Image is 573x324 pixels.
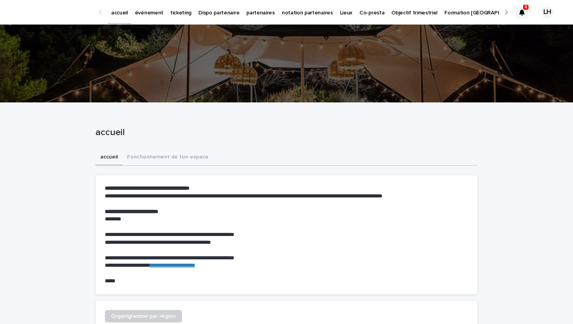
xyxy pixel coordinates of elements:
button: Fonctionnement de ton espace [122,150,213,166]
span: Organigramme par région [111,313,176,319]
p: accueil [95,127,474,138]
a: Organigramme par région [105,310,182,322]
img: Ls34BcGeRexTGTNfXpUC [16,5,91,20]
button: accueil [95,150,122,166]
div: LH [541,6,554,19]
div: 4 [516,6,528,19]
p: 4 [525,4,527,10]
